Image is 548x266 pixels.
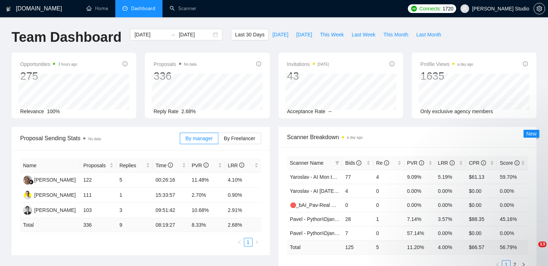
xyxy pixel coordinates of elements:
[287,108,326,114] span: Acceptance Rate
[345,160,361,166] span: Bids
[526,131,536,137] span: New
[23,176,32,185] img: MC
[334,158,341,168] span: filter
[116,203,152,218] td: 3
[389,61,395,66] span: info-circle
[116,159,152,173] th: Replies
[189,188,225,203] td: 2.70%
[12,29,121,46] h1: Team Dashboard
[192,163,209,168] span: PVR
[376,160,389,166] span: Re
[290,216,406,222] a: Pavel - Python\Django [DATE]-[DATE] 18:00 - 10:00
[404,240,435,254] td: 11.20 %
[497,240,528,254] td: 56.79 %
[497,184,528,198] td: 0.00%
[131,5,155,12] span: Dashboard
[204,163,209,168] span: info-circle
[534,3,545,14] button: setting
[170,32,176,37] span: swap-right
[469,160,486,166] span: CPR
[235,238,244,247] li: Previous Page
[383,31,408,39] span: This Month
[534,6,545,12] span: setting
[256,61,261,66] span: info-circle
[342,170,373,184] td: 77
[348,29,379,40] button: Last Week
[20,69,77,83] div: 275
[320,31,344,39] span: This Week
[318,62,329,66] time: [DATE]
[58,62,77,66] time: 3 hours ago
[404,198,435,212] td: 0.00%
[253,238,261,247] button: right
[328,108,331,114] span: --
[373,226,404,240] td: 0
[404,170,435,184] td: 9.09%
[170,32,176,37] span: to
[80,173,116,188] td: 122
[335,161,339,165] span: filter
[23,207,76,213] a: YT[PERSON_NAME]
[287,69,329,83] div: 43
[435,170,466,184] td: 5.19%
[170,5,196,12] a: searchScanner
[80,218,116,232] td: 336
[379,29,412,40] button: This Month
[404,184,435,198] td: 0.00%
[466,170,497,184] td: $61.13
[411,6,417,12] img: upwork-logo.png
[268,29,292,40] button: [DATE]
[153,203,189,218] td: 09:51:42
[153,69,196,83] div: 336
[416,31,441,39] span: Last Month
[86,5,108,12] a: homeHome
[34,206,76,214] div: [PERSON_NAME]
[80,188,116,203] td: 111
[420,69,473,83] div: 1635
[292,29,316,40] button: [DATE]
[20,134,180,143] span: Proposal Sending Stats
[352,31,375,39] span: Last Week
[373,170,404,184] td: 4
[287,60,329,68] span: Invitations
[20,218,80,232] td: Total
[514,160,520,165] span: info-circle
[235,31,264,39] span: Last 30 Days
[116,218,152,232] td: 9
[228,163,244,168] span: LRR
[80,203,116,218] td: 103
[435,184,466,198] td: 0.00%
[225,203,261,218] td: 2.91%
[153,173,189,188] td: 00:26:16
[122,61,128,66] span: info-circle
[287,240,343,254] td: Total
[34,176,76,184] div: [PERSON_NAME]
[28,179,34,185] img: gigradar-bm.png
[462,6,467,11] span: user
[225,173,261,188] td: 4.10%
[373,198,404,212] td: 0
[186,136,213,141] span: By manager
[153,218,189,232] td: 08:19:27
[189,203,225,218] td: 10.68%
[457,62,473,66] time: a day ago
[189,218,225,232] td: 8.33 %
[287,133,528,142] span: Scanner Breakdown
[497,170,528,184] td: 59.70%
[83,161,108,169] span: Proposals
[290,174,345,180] a: Yaroslav - AI Mon to Thu
[47,108,60,114] span: 100%
[237,240,242,244] span: left
[153,60,196,68] span: Proposals
[225,218,261,232] td: 2.68 %
[290,160,324,166] span: Scanner Name
[153,188,189,203] td: 15:33:57
[116,173,152,188] td: 5
[23,192,76,198] a: PO[PERSON_NAME]
[342,240,373,254] td: 125
[373,240,404,254] td: 5
[88,137,101,141] span: No data
[34,191,76,199] div: [PERSON_NAME]
[404,226,435,240] td: 57.14%
[404,212,435,226] td: 7.14%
